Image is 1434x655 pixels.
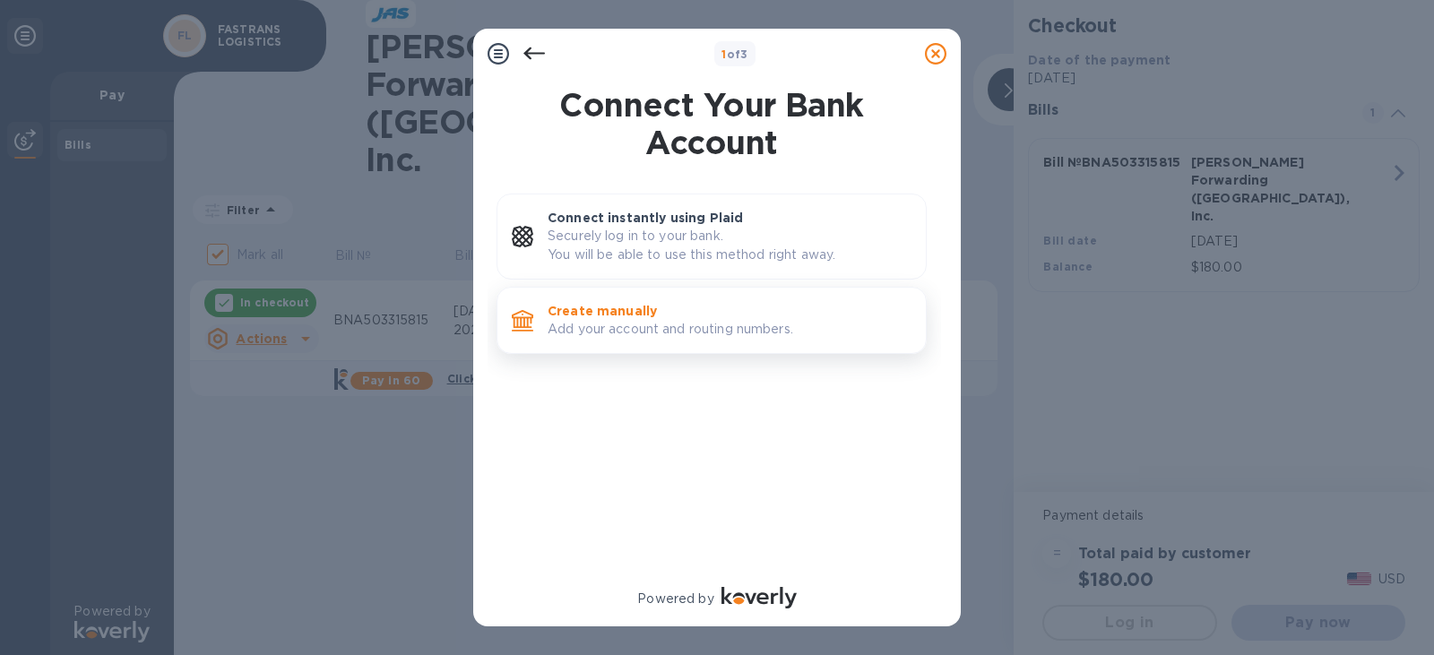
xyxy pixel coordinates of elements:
img: Logo [721,587,797,608]
p: Securely log in to your bank. You will be able to use this method right away. [548,227,911,264]
p: Powered by [637,590,713,608]
span: 1 [721,47,726,61]
p: Add your account and routing numbers. [548,320,911,339]
b: of 3 [721,47,748,61]
h1: Connect Your Bank Account [489,86,934,161]
p: Connect instantly using Plaid [548,209,911,227]
p: Create manually [548,302,911,320]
